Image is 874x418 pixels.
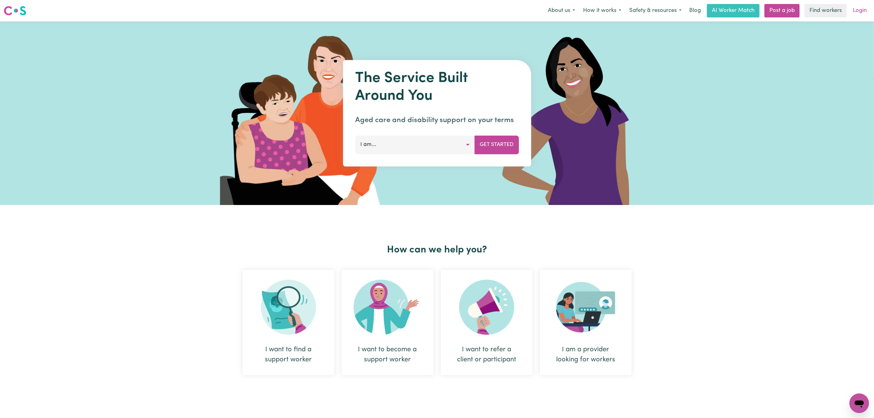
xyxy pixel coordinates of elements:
[764,4,800,17] a: Post a job
[850,394,869,413] iframe: Button to launch messaging window, conversation in progress
[556,280,616,335] img: Provider
[354,280,422,335] img: Become Worker
[239,244,635,256] h2: How can we help you?
[625,4,686,17] button: Safety & resources
[355,115,519,126] p: Aged care and disability support on your terms
[4,4,26,18] a: Careseekers logo
[257,345,320,365] div: I want to find a support worker
[555,345,617,365] div: I am a provider looking for workers
[849,4,870,17] a: Login
[686,4,705,17] a: Blog
[456,345,518,365] div: I want to refer a client or participant
[355,70,519,105] h1: The Service Built Around You
[261,280,316,335] img: Search
[579,4,625,17] button: How it works
[356,345,419,365] div: I want to become a support worker
[441,270,533,375] div: I want to refer a client or participant
[544,4,579,17] button: About us
[355,136,475,154] button: I am...
[459,280,514,335] img: Refer
[474,136,519,154] button: Get Started
[805,4,847,17] a: Find workers
[243,270,334,375] div: I want to find a support worker
[4,5,26,16] img: Careseekers logo
[540,270,632,375] div: I am a provider looking for workers
[707,4,760,17] a: AI Worker Match
[342,270,433,375] div: I want to become a support worker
